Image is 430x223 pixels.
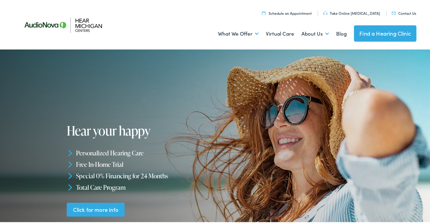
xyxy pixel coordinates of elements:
li: Total Care Program [67,180,217,192]
a: Click for more info [67,201,125,215]
a: Contact Us [392,9,416,14]
li: Personalized Hearing Care [67,146,217,158]
h1: Hear your happy [67,123,217,136]
a: What We Offer [218,21,259,44]
a: Blog [336,21,347,44]
li: Free In-Home Trial [67,158,217,169]
a: Schedule an Appointment [262,9,312,14]
img: utility icon [392,11,396,14]
img: utility icon [262,10,266,14]
a: Virtual Care [266,21,294,44]
a: Find a Hearing Clinic [354,24,416,40]
li: Special 0% Financing for 24 Months [67,169,217,180]
a: About Us [301,21,329,44]
a: Take Online [MEDICAL_DATA] [323,9,380,14]
img: utility icon [323,10,327,14]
